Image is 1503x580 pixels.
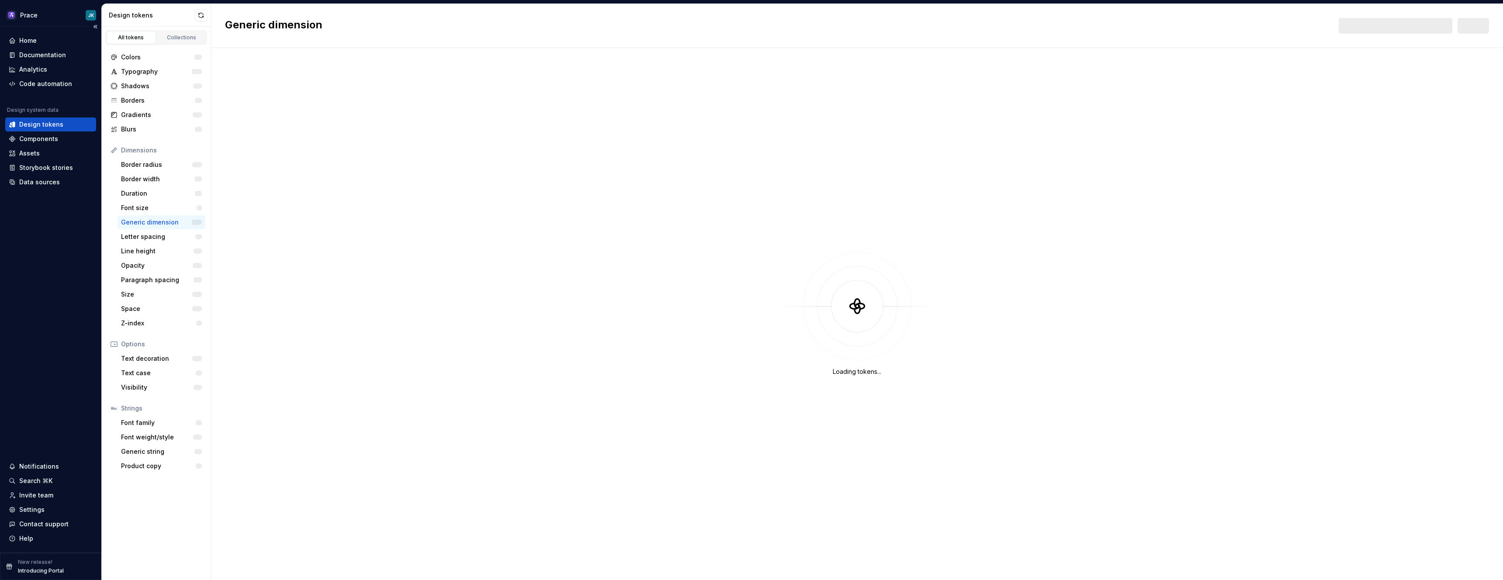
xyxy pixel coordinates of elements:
a: Border radius [118,158,205,172]
div: Components [19,135,58,143]
a: Generic dimension [118,215,205,229]
a: Typography [107,65,205,79]
div: JK [88,12,94,19]
a: Product copy [118,459,205,473]
p: Introducing Portal [18,567,64,574]
div: Border width [121,175,194,183]
a: Code automation [5,77,96,91]
a: Analytics [5,62,96,76]
div: Letter spacing [121,232,195,241]
div: Duration [121,189,195,198]
a: Shadows [107,79,205,93]
div: Generic string [121,447,194,456]
div: Dimensions [121,146,202,155]
h2: Generic dimension [225,18,322,34]
a: Generic string [118,445,205,459]
button: Collapse sidebar [89,21,101,33]
div: Border radius [121,160,192,169]
div: Loading tokens... [833,367,881,376]
button: PraceJK [2,6,100,24]
a: Settings [5,503,96,517]
a: Text decoration [118,352,205,366]
a: Gradients [107,108,205,122]
div: Data sources [19,178,60,186]
a: Visibility [118,380,205,394]
div: Home [19,36,37,45]
button: Contact support [5,517,96,531]
a: Text case [118,366,205,380]
div: Z-index [121,319,196,328]
div: Analytics [19,65,47,74]
div: Strings [121,404,202,413]
a: Opacity [118,259,205,273]
div: Font size [121,204,197,212]
div: Design system data [7,107,59,114]
a: Documentation [5,48,96,62]
a: Components [5,132,96,146]
div: Product copy [121,462,196,470]
a: Duration [118,186,205,200]
div: Documentation [19,51,66,59]
p: New release! [18,559,52,566]
div: All tokens [109,34,153,41]
div: Blurs [121,125,195,134]
a: Font family [118,416,205,430]
a: Font weight/style [118,430,205,444]
div: Settings [19,505,45,514]
button: Search ⌘K [5,474,96,488]
a: Paragraph spacing [118,273,205,287]
div: Line height [121,247,194,255]
div: Typography [121,67,192,76]
div: Collections [160,34,204,41]
a: Border width [118,172,205,186]
a: Line height [118,244,205,258]
div: Paragraph spacing [121,276,194,284]
div: Font weight/style [121,433,193,442]
div: Prace [20,11,38,20]
div: Visibility [121,383,194,392]
div: Space [121,304,192,313]
div: Search ⌘K [19,476,52,485]
div: Invite team [19,491,53,500]
button: Notifications [5,459,96,473]
a: Borders [107,93,205,107]
div: Assets [19,149,40,158]
div: Opacity [121,261,193,270]
div: Colors [121,53,194,62]
div: Generic dimension [121,218,192,227]
a: Storybook stories [5,161,96,175]
a: Invite team [5,488,96,502]
a: Home [5,34,96,48]
a: Assets [5,146,96,160]
a: Design tokens [5,117,96,131]
div: Borders [121,96,195,105]
a: Z-index [118,316,205,330]
div: Storybook stories [19,163,73,172]
div: Font family [121,418,196,427]
div: Design tokens [19,120,63,129]
a: Size [118,287,205,301]
a: Data sources [5,175,96,189]
button: Help [5,532,96,545]
div: Help [19,534,33,543]
div: Code automation [19,79,72,88]
div: Text decoration [121,354,192,363]
a: Letter spacing [118,230,205,244]
div: Contact support [19,520,69,528]
a: Space [118,302,205,316]
a: Colors [107,50,205,64]
div: Notifications [19,462,59,471]
div: Shadows [121,82,193,90]
img: 63932fde-23f0-455f-9474-7c6a8a4930cd.png [6,10,17,21]
div: Options [121,340,202,349]
div: Gradients [121,110,193,119]
div: Text case [121,369,196,377]
div: Size [121,290,192,299]
a: Font size [118,201,205,215]
a: Blurs [107,122,205,136]
div: Design tokens [109,11,195,20]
